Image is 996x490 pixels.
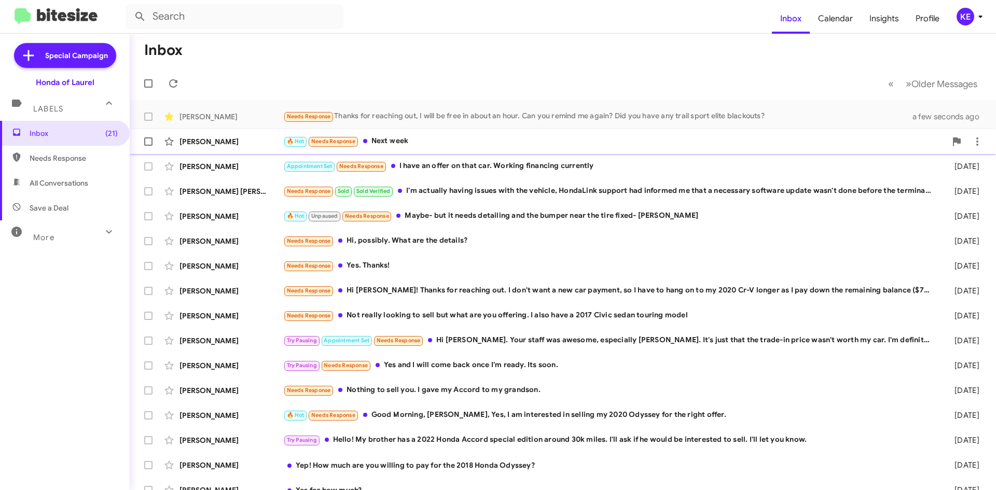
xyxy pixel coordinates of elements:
a: Inbox [772,4,810,34]
span: Appointment Set [324,337,369,344]
div: Honda of Laurel [36,77,94,88]
span: Try Pausing [287,337,317,344]
span: Needs Response [311,412,355,418]
div: I have an offer on that car. Working financing currently [283,160,938,172]
span: (21) [105,128,118,138]
div: [PERSON_NAME] [179,161,283,172]
a: Insights [861,4,907,34]
div: Hi [PERSON_NAME]! Thanks for reaching out. I don't want a new car payment, so I have to hang on t... [283,285,938,297]
span: Needs Response [287,237,331,244]
div: [PERSON_NAME] [179,460,283,470]
h1: Inbox [144,42,183,59]
span: Needs Response [311,138,355,145]
div: [DATE] [938,261,988,271]
span: Labels [33,104,63,114]
span: Appointment Set [287,163,333,170]
span: Needs Response [287,312,331,319]
div: [PERSON_NAME] [179,286,283,296]
div: Good Morning, [PERSON_NAME], Yes, I am interested in selling my 2020 Odyssey for the right offer. [283,409,938,421]
span: « [888,77,894,90]
span: Inbox [30,128,118,138]
div: [PERSON_NAME] [179,410,283,421]
span: Sold Verified [356,188,391,194]
button: KE [948,8,985,25]
div: [PERSON_NAME] [179,111,283,122]
div: [DATE] [938,211,988,221]
div: [DATE] [938,161,988,172]
div: [PERSON_NAME] [179,136,283,147]
div: [DATE] [938,311,988,321]
div: Nothing to sell you. I gave my Accord to my grandson. [283,384,938,396]
span: More [33,233,54,242]
div: Maybe- but it needs detailing and the bumper near the tire fixed- [PERSON_NAME] [283,210,938,222]
span: Needs Response [30,153,118,163]
div: [PERSON_NAME] [179,211,283,221]
span: » [906,77,911,90]
div: Yes and I will come back once I'm ready. Its soon. [283,359,938,371]
button: Previous [882,73,900,94]
span: Needs Response [324,362,368,369]
div: Next week [283,135,946,147]
span: Older Messages [911,78,977,90]
span: Needs Response [377,337,421,344]
div: [PERSON_NAME] [179,360,283,371]
div: Thanks for reaching out, I will be free in about an hour. Can you remind me again? Did you have a... [283,110,925,122]
a: Profile [907,4,948,34]
span: 🔥 Hot [287,213,305,219]
div: [DATE] [938,435,988,445]
a: Calendar [810,4,861,34]
div: [PERSON_NAME] [179,385,283,396]
div: Yep! How much are you willing to pay for the 2018 Honda Odyssey? [283,460,938,470]
div: [PERSON_NAME] [179,236,283,246]
div: KE [957,8,974,25]
span: Needs Response [287,287,331,294]
nav: Page navigation example [882,73,984,94]
div: Not really looking to sell but what are you offering. I also have a 2017 Civic sedan touring model [283,310,938,321]
div: [PERSON_NAME] [179,435,283,445]
span: 🔥 Hot [287,138,305,145]
div: [DATE] [938,186,988,197]
span: Needs Response [287,188,331,194]
div: [DATE] [938,410,988,421]
span: All Conversations [30,178,88,188]
a: Special Campaign [14,43,116,68]
div: a few seconds ago [925,111,988,122]
div: Yes. Thanks! [283,260,938,272]
span: Needs Response [345,213,389,219]
button: Next [900,73,984,94]
span: Try Pausing [287,437,317,443]
span: Needs Response [339,163,383,170]
span: 🔥 Hot [287,412,305,418]
div: [PERSON_NAME] [179,335,283,346]
div: [PERSON_NAME] [179,311,283,321]
div: Hi [PERSON_NAME]. Your staff was awesome, especially [PERSON_NAME]. It's just that the trade-in p... [283,334,938,346]
input: Search [126,4,343,29]
span: Save a Deal [30,203,68,213]
div: [DATE] [938,236,988,246]
span: Unpaused [311,213,338,219]
span: Sold [338,188,350,194]
span: Needs Response [287,262,331,269]
div: [PERSON_NAME] [PERSON_NAME] [179,186,283,197]
div: Hi, possibly. What are the details? [283,235,938,247]
div: Hello! My brother has a 2022 Honda Accord special edition around 30k miles. I'll ask if he would ... [283,434,938,446]
span: Needs Response [287,387,331,394]
div: [PERSON_NAME] [179,261,283,271]
div: [DATE] [938,360,988,371]
span: Special Campaign [45,50,108,61]
div: [DATE] [938,385,988,396]
div: [DATE] [938,335,988,346]
span: Needs Response [287,113,331,120]
span: Try Pausing [287,362,317,369]
div: I'm actually having issues with the vehicle, HondaLink support had informed me that a necessary s... [283,185,938,197]
div: [DATE] [938,460,988,470]
div: [DATE] [938,286,988,296]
